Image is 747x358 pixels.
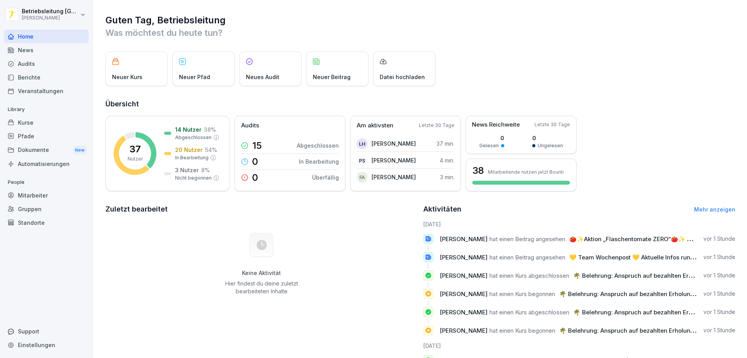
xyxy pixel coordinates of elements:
[440,290,487,298] span: [PERSON_NAME]
[489,272,569,279] span: hat einen Kurs abgeschlossen
[440,272,487,279] span: [PERSON_NAME]
[4,157,89,171] a: Automatisierungen
[4,84,89,98] a: Veranstaltungen
[4,143,89,157] a: DokumenteNew
[299,157,339,166] p: In Bearbeitung
[372,173,416,181] p: [PERSON_NAME]
[703,290,735,298] p: vor 1 Stunde
[4,143,89,157] div: Dokumente
[252,157,258,166] p: 0
[479,142,499,149] p: Gelesen
[130,145,141,154] p: 37
[703,308,735,316] p: vor 1 Stunde
[222,280,301,295] p: Hier findest du deine zuletzt bearbeiteten Inhalte
[489,309,569,316] span: hat einen Kurs abgeschlossen
[105,204,418,215] h2: Zuletzt bearbeitet
[252,141,262,150] p: 15
[357,121,393,130] p: Am aktivsten
[175,166,199,174] p: 3 Nutzer
[703,272,735,279] p: vor 1 Stunde
[372,156,416,164] p: [PERSON_NAME]
[440,156,454,164] p: 4 min.
[4,216,89,229] a: Standorte
[175,146,203,154] p: 20 Nutzer
[538,142,563,149] p: Ungelesen
[372,139,416,148] p: [PERSON_NAME]
[312,173,339,182] p: Überfällig
[440,254,487,261] span: [PERSON_NAME]
[4,30,89,43] a: Home
[532,134,563,142] p: 0
[4,116,89,129] a: Kurse
[4,103,89,116] p: Library
[703,235,735,243] p: vor 1 Stunde
[22,8,79,15] p: Betriebsleitung [GEOGRAPHIC_DATA]
[437,139,454,148] p: 37 min.
[246,73,279,81] p: Neues Audit
[472,164,484,177] h3: 38
[357,155,368,166] div: PS
[4,324,89,338] div: Support
[694,206,735,213] a: Mehr anzeigen
[4,57,89,71] a: Audits
[489,254,565,261] span: hat einen Beitrag angesehen
[489,235,565,243] span: hat einen Beitrag angesehen
[440,173,454,181] p: 3 min.
[175,134,212,141] p: Abgeschlossen
[440,327,487,334] span: [PERSON_NAME]
[4,129,89,143] a: Pfade
[4,43,89,57] a: News
[423,220,736,228] h6: [DATE]
[357,138,368,149] div: LH
[4,202,89,216] a: Gruppen
[489,290,555,298] span: hat einen Kurs begonnen
[241,121,259,130] p: Audits
[252,173,258,182] p: 0
[423,342,736,350] h6: [DATE]
[423,204,461,215] h2: Aktivitäten
[488,169,564,175] p: Mitarbeitende nutzen jetzt Bounti
[440,309,487,316] span: [PERSON_NAME]
[179,73,210,81] p: Neuer Pfad
[4,338,89,352] a: Einstellungen
[4,176,89,189] p: People
[357,172,368,183] div: FA
[489,327,555,334] span: hat einen Kurs begonnen
[472,120,520,129] p: News Reichweite
[128,155,143,162] p: Nutzer
[703,253,735,261] p: vor 1 Stunde
[380,73,425,81] p: Datei hochladen
[112,73,142,81] p: Neuer Kurs
[440,235,487,243] span: [PERSON_NAME]
[201,166,210,174] p: 8 %
[175,154,209,161] p: In Bearbeitung
[73,146,86,155] div: New
[175,125,202,134] p: 14 Nutzer
[222,270,301,277] h5: Keine Aktivität
[204,125,216,134] p: 38 %
[703,326,735,334] p: vor 1 Stunde
[4,71,89,84] a: Berichte
[297,141,339,150] p: Abgeschlossen
[535,121,570,128] p: Letzte 30 Tage
[105,26,735,39] p: Was möchtest du heute tun?
[22,15,79,21] p: [PERSON_NAME]
[105,99,735,109] h2: Übersicht
[4,189,89,202] a: Mitarbeiter
[175,175,212,182] p: Nicht begonnen
[205,146,217,154] p: 54 %
[313,73,351,81] p: Neuer Beitrag
[479,134,504,142] p: 0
